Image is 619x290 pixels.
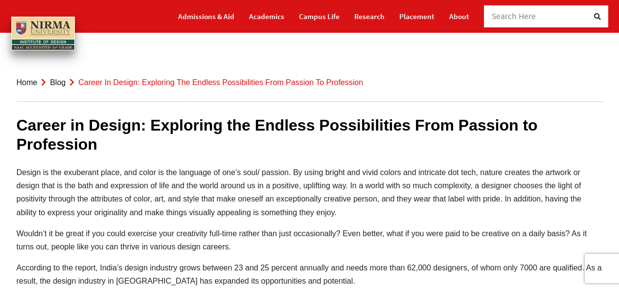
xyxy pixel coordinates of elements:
[11,17,75,50] img: main_logo
[354,8,385,25] a: Research
[492,11,536,22] span: Search Here
[449,8,469,25] a: About
[17,78,38,87] a: Home
[17,166,603,219] p: Design is the exuberant place, and color is the language of one’s soul/ passion. By using bright ...
[50,78,66,87] a: Blog
[17,261,603,288] p: According to the report, India’s design industry grows between 23 and 25 percent annually and nee...
[17,116,603,154] h1: Career in Design: Exploring the Endless Possibilities From Passion to Profession
[399,8,435,25] a: Placement
[17,64,603,102] nav: breadcrumb
[178,8,234,25] a: Admissions & Aid
[78,78,363,87] span: Career in Design: Exploring the Endless Possibilities From Passion to Profession
[17,227,603,253] p: Wouldn’t it be great if you could exercise your creativity full-time rather than just occasionall...
[299,8,340,25] a: Campus Life
[249,8,284,25] a: Academics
